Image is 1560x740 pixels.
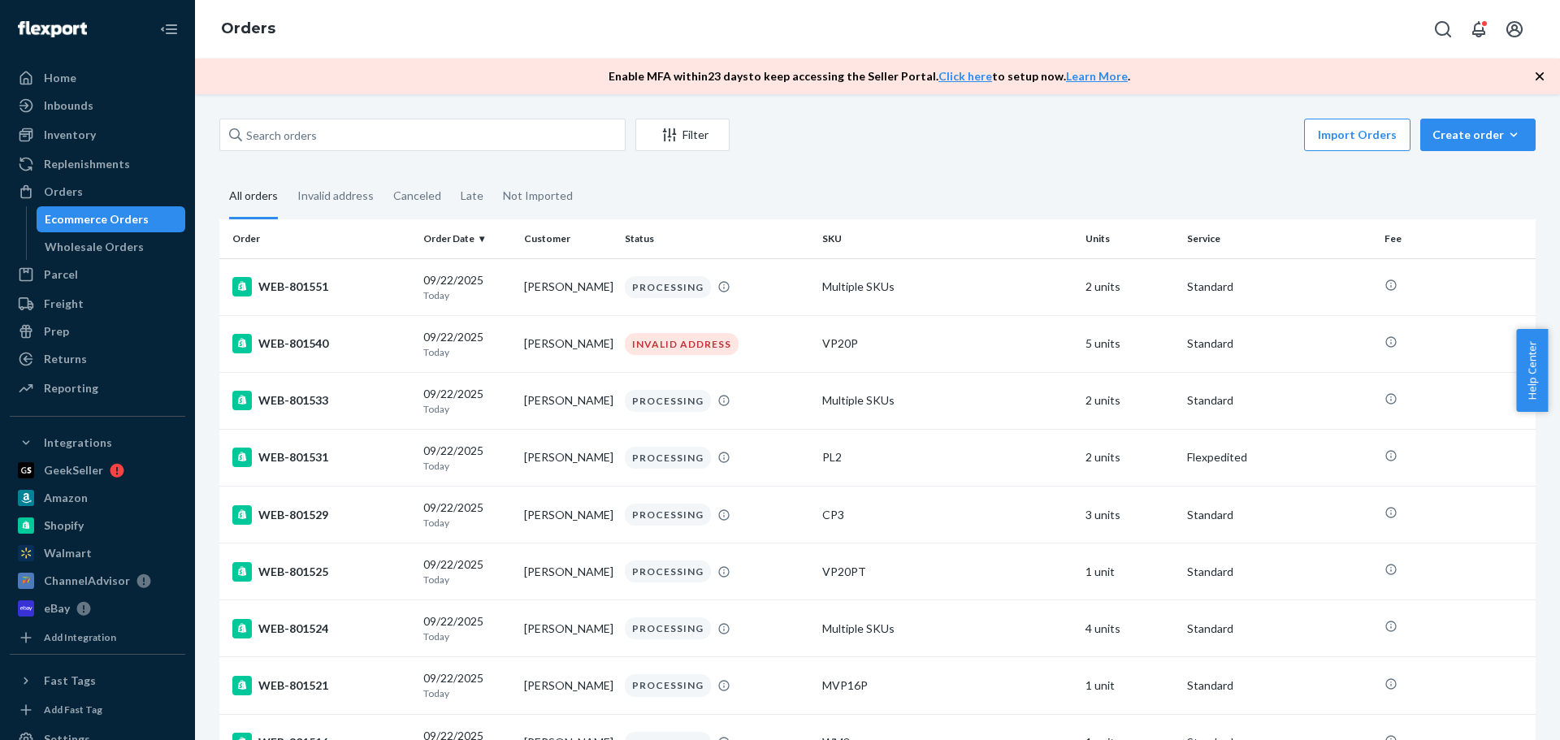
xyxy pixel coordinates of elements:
[423,402,511,416] p: Today
[423,613,511,643] div: 09/22/2025
[393,175,441,217] div: Canceled
[1304,119,1410,151] button: Import Orders
[44,630,116,644] div: Add Integration
[518,315,618,372] td: [PERSON_NAME]
[44,70,76,86] div: Home
[10,568,185,594] a: ChannelAdvisor
[10,628,185,647] a: Add Integration
[37,234,186,260] a: Wholesale Orders
[423,288,511,302] p: Today
[1420,119,1536,151] button: Create order
[1462,13,1495,45] button: Open notifications
[1079,258,1180,315] td: 2 units
[221,19,275,37] a: Orders
[423,443,511,473] div: 09/22/2025
[37,206,186,232] a: Ecommerce Orders
[44,573,130,589] div: ChannelAdvisor
[816,219,1079,258] th: SKU
[10,668,185,694] button: Fast Tags
[44,323,69,340] div: Prep
[232,505,410,525] div: WEB-801529
[635,119,730,151] button: Filter
[10,375,185,401] a: Reporting
[10,291,185,317] a: Freight
[1187,621,1371,637] p: Standard
[423,345,511,359] p: Today
[45,239,144,255] div: Wholesale Orders
[618,219,816,258] th: Status
[1516,329,1548,412] button: Help Center
[44,97,93,114] div: Inbounds
[232,334,410,353] div: WEB-801540
[1427,13,1459,45] button: Open Search Box
[1187,449,1371,465] p: Flexpedited
[503,175,573,217] div: Not Imported
[461,175,483,217] div: Late
[625,333,739,355] div: INVALID ADDRESS
[44,184,83,200] div: Orders
[232,391,410,410] div: WEB-801533
[518,657,618,714] td: [PERSON_NAME]
[32,11,91,26] span: Support
[518,543,618,600] td: [PERSON_NAME]
[10,595,185,621] a: eBay
[10,700,185,720] a: Add Fast Tag
[938,69,992,83] a: Click here
[10,430,185,456] button: Integrations
[10,122,185,148] a: Inventory
[1079,600,1180,657] td: 4 units
[1187,507,1371,523] p: Standard
[423,386,511,416] div: 09/22/2025
[423,500,511,530] div: 09/22/2025
[423,630,511,643] p: Today
[524,232,612,245] div: Customer
[10,65,185,91] a: Home
[10,179,185,205] a: Orders
[816,372,1079,429] td: Multiple SKUs
[423,516,511,530] p: Today
[822,449,1072,465] div: PL2
[1079,372,1180,429] td: 2 units
[44,462,103,478] div: GeekSeller
[18,21,87,37] img: Flexport logo
[10,93,185,119] a: Inbounds
[44,296,84,312] div: Freight
[423,556,511,586] div: 09/22/2025
[1066,69,1128,83] a: Learn More
[219,219,417,258] th: Order
[45,211,149,227] div: Ecommerce Orders
[44,490,88,506] div: Amazon
[44,703,102,716] div: Add Fast Tag
[10,485,185,511] a: Amazon
[625,390,711,412] div: PROCESSING
[822,507,1072,523] div: CP3
[625,617,711,639] div: PROCESSING
[232,619,410,638] div: WEB-801524
[153,13,185,45] button: Close Navigation
[208,6,288,53] ol: breadcrumbs
[232,277,410,296] div: WEB-801551
[1187,392,1371,409] p: Standard
[44,673,96,689] div: Fast Tags
[1079,219,1180,258] th: Units
[816,600,1079,657] td: Multiple SKUs
[518,600,618,657] td: [PERSON_NAME]
[10,151,185,177] a: Replenishments
[423,670,511,700] div: 09/22/2025
[44,600,70,617] div: eBay
[1378,219,1536,258] th: Fee
[44,127,96,143] div: Inventory
[417,219,518,258] th: Order Date
[10,346,185,372] a: Returns
[1498,13,1531,45] button: Open account menu
[229,175,278,219] div: All orders
[822,335,1072,352] div: VP20P
[10,318,185,344] a: Prep
[423,329,511,359] div: 09/22/2025
[636,127,729,143] div: Filter
[1187,279,1371,295] p: Standard
[822,677,1072,694] div: MVP16P
[423,686,511,700] p: Today
[1079,487,1180,543] td: 3 units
